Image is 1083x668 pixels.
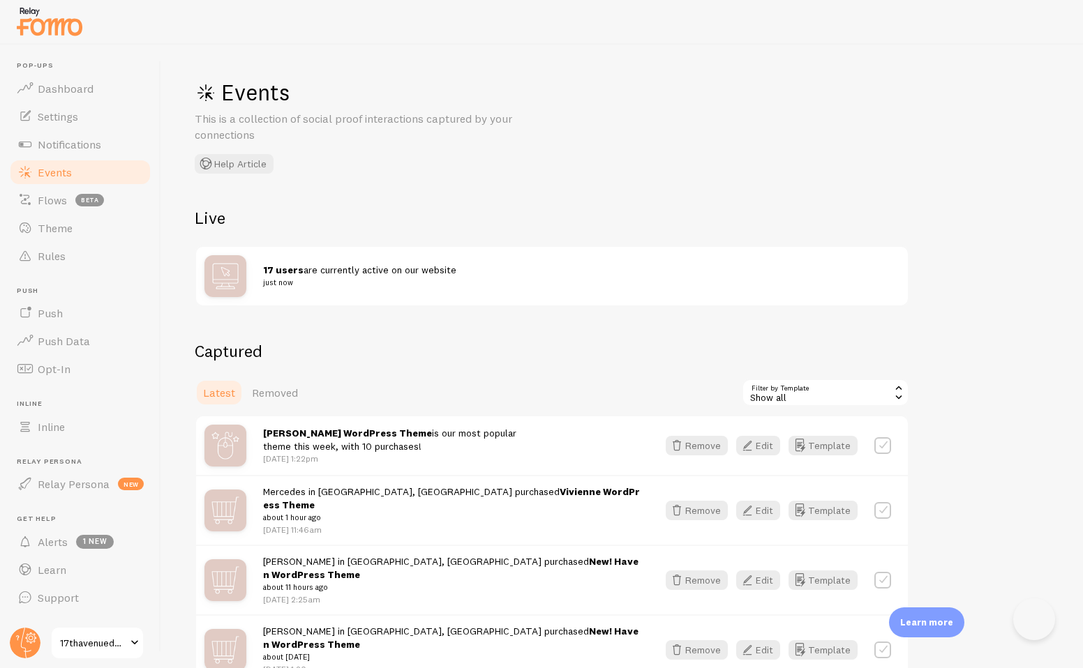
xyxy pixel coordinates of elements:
span: Support [38,591,79,605]
span: Removed [252,386,298,400]
h1: Events [195,78,613,107]
a: Removed [244,379,306,407]
span: is our most popular theme this week, with 10 purchases! [263,427,516,453]
h2: Captured [195,340,909,362]
span: Get Help [17,515,152,524]
span: are currently active on our website [263,264,883,289]
a: Edit [736,436,789,455]
span: Push [38,306,63,320]
small: about 11 hours ago [263,581,641,593]
a: Latest [195,379,244,407]
a: Flows beta [8,186,152,214]
button: Help Article [195,154,274,174]
iframe: Help Scout Beacon - Open [1013,598,1055,640]
span: [PERSON_NAME] in [GEOGRAPHIC_DATA], [GEOGRAPHIC_DATA] purchased [263,625,641,664]
button: Remove [666,640,728,660]
a: Notifications [8,130,152,158]
span: Mercedes in [GEOGRAPHIC_DATA], [GEOGRAPHIC_DATA] purchased [263,485,641,524]
strong: 17 users [263,264,304,276]
small: about [DATE] [263,651,641,663]
span: Settings [38,109,78,123]
a: Rules [8,242,152,270]
p: [DATE] 2:25am [263,593,641,605]
a: [PERSON_NAME] WordPress Theme [263,427,432,439]
span: Inline [38,420,65,434]
p: This is a collection of social proof interactions captured by your connections [195,111,530,143]
p: [DATE] 1:22pm [263,453,516,464]
a: Alerts 1 new [8,528,152,556]
p: [DATE] 11:46am [263,524,641,536]
span: Relay Persona [38,477,110,491]
span: Dashboard [38,82,94,96]
span: Pop-ups [17,61,152,70]
span: Rules [38,249,66,263]
a: New! Haven WordPress Theme [263,555,638,581]
span: Push [17,287,152,296]
span: Events [38,165,72,179]
span: beta [75,194,104,206]
span: Notifications [38,137,101,151]
span: new [118,478,144,490]
span: 1 new [76,535,114,549]
small: about 1 hour ago [263,511,641,524]
button: Remove [666,570,728,590]
a: Push Data [8,327,152,355]
img: fomo-relay-logo-orange.svg [15,3,84,39]
button: Edit [736,436,780,455]
span: Inline [17,400,152,409]
span: Learn [38,563,66,577]
button: Edit [736,640,780,660]
a: 17thavenuedesigns [50,626,144,660]
button: Edit [736,570,780,590]
h2: Live [195,207,909,229]
span: Alerts [38,535,68,549]
button: Template [789,640,858,660]
span: Opt-In [38,362,70,376]
a: Support [8,584,152,612]
a: Edit [736,570,789,590]
span: Relay Persona [17,457,152,466]
a: Theme [8,214,152,242]
a: Learn [8,556,152,584]
span: 17thavenuedesigns [60,635,126,651]
div: Learn more [889,607,964,637]
span: Push Data [38,334,90,348]
button: Remove [666,436,728,455]
img: IVFQznRt689xwBHvtFcg [204,425,246,466]
a: Dashboard [8,75,152,103]
button: Remove [666,501,728,520]
small: just now [263,276,883,289]
img: bo9btcNLRnCUU1uKyLgF [204,255,246,297]
a: Edit [736,640,789,660]
a: New! Haven WordPress Theme [263,625,638,651]
span: Flows [38,193,67,207]
button: Template [789,436,858,455]
a: Events [8,158,152,186]
span: [PERSON_NAME] in [GEOGRAPHIC_DATA], [GEOGRAPHIC_DATA] purchased [263,555,641,594]
a: Vivienne WordPress Theme [263,485,640,511]
a: Settings [8,103,152,130]
a: Relay Persona new [8,470,152,498]
a: Opt-In [8,355,152,383]
img: mX0F4IvwRGqjVoppAqZG [204,489,246,531]
button: Edit [736,501,780,520]
button: Template [789,501,858,520]
a: Push [8,299,152,327]
a: Edit [736,501,789,520]
div: Show all [742,379,909,407]
span: Theme [38,221,73,235]
a: Inline [8,413,152,441]
span: Latest [203,386,235,400]
p: Learn more [900,616,953,629]
button: Template [789,570,858,590]
img: mX0F4IvwRGqjVoppAqZG [204,559,246,601]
